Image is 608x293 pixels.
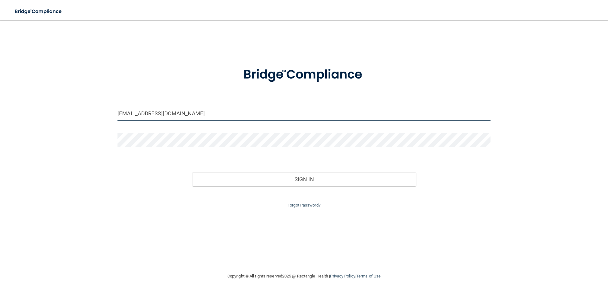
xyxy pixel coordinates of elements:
[230,58,378,91] img: bridge_compliance_login_screen.278c3ca4.svg
[330,274,355,278] a: Privacy Policy
[356,274,381,278] a: Terms of Use
[188,266,420,286] div: Copyright © All rights reserved 2025 @ Rectangle Health | |
[498,248,600,273] iframe: Drift Widget Chat Controller
[288,203,320,207] a: Forgot Password?
[117,106,491,121] input: Email
[9,5,68,18] img: bridge_compliance_login_screen.278c3ca4.svg
[192,172,416,186] button: Sign In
